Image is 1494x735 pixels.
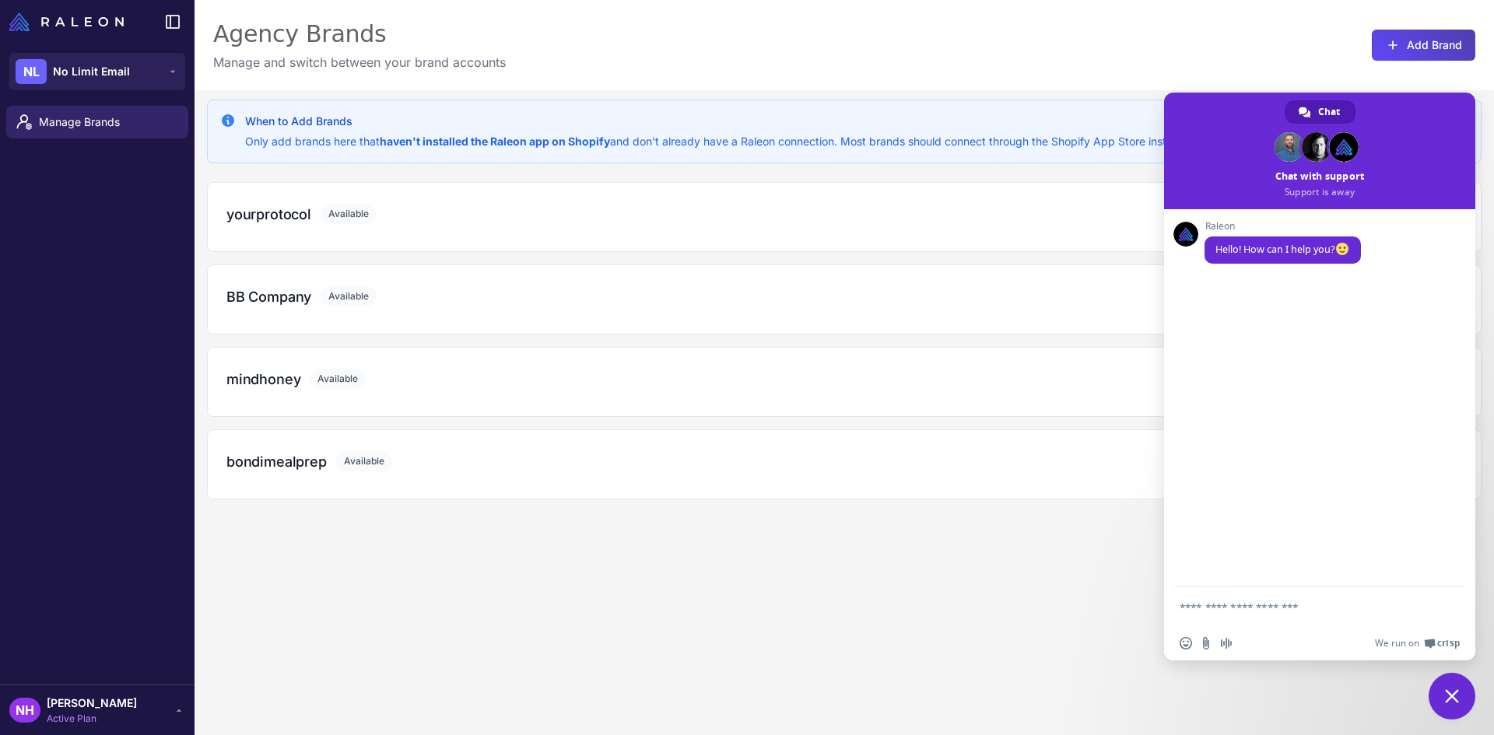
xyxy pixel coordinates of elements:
[1180,637,1192,649] span: Insert an emoji
[1200,637,1212,649] span: Send a file
[245,113,1189,130] h3: When to Add Brands
[1285,100,1355,124] div: Chat
[245,133,1189,150] p: Only add brands here that and don't already have a Raleon connection. Most brands should connect ...
[1205,221,1361,232] span: Raleon
[226,204,311,225] h3: yourprotocol
[39,114,176,131] span: Manage Brands
[321,286,377,306] span: Available
[1437,637,1460,649] span: Crisp
[336,451,392,471] span: Available
[1180,600,1426,614] textarea: Compose your message...
[226,286,311,307] h3: BB Company
[213,53,506,72] p: Manage and switch between your brand accounts
[47,695,137,712] span: [PERSON_NAME]
[6,106,188,138] a: Manage Brands
[9,53,185,90] button: NLNo Limit Email
[213,19,506,50] div: Agency Brands
[1375,637,1460,649] a: We run onCrisp
[1375,637,1419,649] span: We run on
[226,369,300,390] h3: mindhoney
[9,698,40,723] div: NH
[1220,637,1233,649] span: Audio message
[1429,673,1475,719] div: Close chat
[53,63,130,80] span: No Limit Email
[321,204,377,224] span: Available
[1372,30,1475,61] button: Add Brand
[47,712,137,726] span: Active Plan
[380,135,610,148] strong: haven't installed the Raleon app on Shopify
[16,59,47,84] div: NL
[1318,100,1340,124] span: Chat
[226,451,327,472] h3: bondimealprep
[9,12,130,31] a: Raleon Logo
[310,369,366,389] span: Available
[9,12,124,31] img: Raleon Logo
[1215,243,1350,256] span: Hello! How can I help you?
